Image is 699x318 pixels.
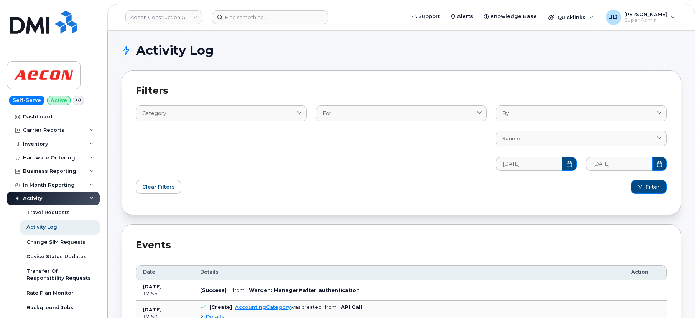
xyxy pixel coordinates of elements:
[136,45,214,56] span: Activity Log
[235,304,322,310] div: was created
[143,307,162,313] b: [DATE]
[341,304,362,310] b: API Call
[325,304,338,310] span: from:
[624,265,667,280] th: Action
[142,183,175,190] span: Clear Filters
[502,135,520,142] span: Source
[143,269,155,275] span: Date
[496,131,667,146] a: Source
[136,180,181,194] button: Clear Filters
[249,287,360,293] b: Warden::Manager#after_authentication
[209,304,232,310] b: [Create]
[502,110,509,117] span: By
[200,269,219,275] span: Details
[631,180,667,194] button: Filter
[136,105,307,121] a: Category
[562,157,577,171] button: Choose Date
[235,304,291,310] a: AccountingCategory
[136,85,667,96] h2: Filters
[233,287,246,293] span: from:
[496,105,667,121] a: By
[136,238,667,252] div: Events
[646,184,660,190] span: Filter
[316,105,487,121] a: For
[586,157,652,171] input: MM/DD/YYYY
[200,287,227,293] b: [Success]
[322,110,331,117] span: For
[496,157,562,171] input: MM/DD/YYYY
[142,110,166,117] span: Category
[652,157,667,171] button: Choose Date
[143,290,186,297] div: 12:55
[143,284,162,290] b: [DATE]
